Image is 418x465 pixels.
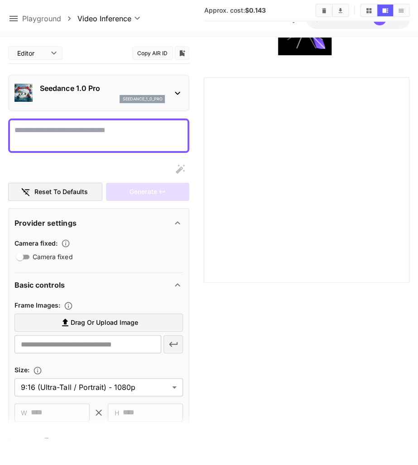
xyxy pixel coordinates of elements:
label: Drag or upload image [14,313,183,332]
span: Drag or upload image [71,317,138,328]
nav: breadcrumb [22,13,77,24]
div: Basic controls [14,275,183,296]
button: Add to library [178,47,186,58]
span: Approx. cost: [204,6,265,14]
button: Adjust the dimensions of the generated image by specifying its width and height in pixels, or sel... [29,366,46,375]
p: Seedance 1.0 Pro [40,83,165,94]
span: H [114,408,119,418]
a: Playground [22,13,61,24]
span: $1.88 [315,15,334,23]
div: Provider settings [14,212,183,234]
span: Frame Images : [14,302,60,309]
div: Show media in grid viewShow media in video viewShow media in list view [360,4,410,17]
span: Video Inference [77,13,131,24]
button: Copy AIR ID [132,47,173,60]
span: Editor [17,48,45,58]
span: credits left [334,15,365,23]
div: Seedance 1.0 Proseedance_1_0_pro [14,79,183,107]
span: Size : [14,366,29,374]
span: Camera fixed [33,252,72,261]
span: Camera fixed : [14,239,58,247]
p: seedance_1_0_pro [122,96,162,102]
b: $0.143 [245,6,265,14]
button: Show media in video view [377,5,393,16]
button: Download All [332,5,348,16]
p: Provider settings [14,218,76,228]
span: W [21,408,27,418]
button: Show media in list view [393,5,409,16]
span: 9:16 (Ultra-Tall / Portrait) - 1080p [21,382,168,393]
button: Reset to defaults [8,183,102,201]
button: Clear All [316,5,332,16]
button: Upload frame images. [60,301,77,310]
div: Clear AllDownload All [315,4,349,17]
button: Show media in grid view [361,5,377,16]
p: Basic controls [14,280,65,291]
